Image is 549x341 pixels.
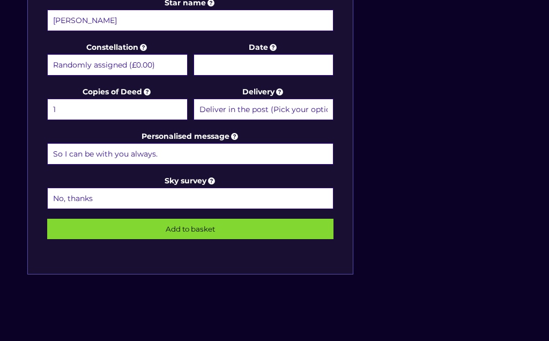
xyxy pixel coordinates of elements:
[47,219,333,239] input: Add to basket
[47,130,333,166] label: Personalised message
[47,85,188,122] label: Copies of Deed
[47,143,333,165] input: Personalised message
[194,85,334,122] label: Delivery
[47,188,333,209] select: Sky survey
[194,54,334,76] input: Date
[194,99,334,120] select: Delivery
[194,41,334,77] label: Date
[165,176,217,186] a: Sky survey
[47,54,188,76] select: Constellation
[47,99,188,120] select: Copies of Deed
[47,41,188,77] label: Constellation
[47,10,333,31] input: Star name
